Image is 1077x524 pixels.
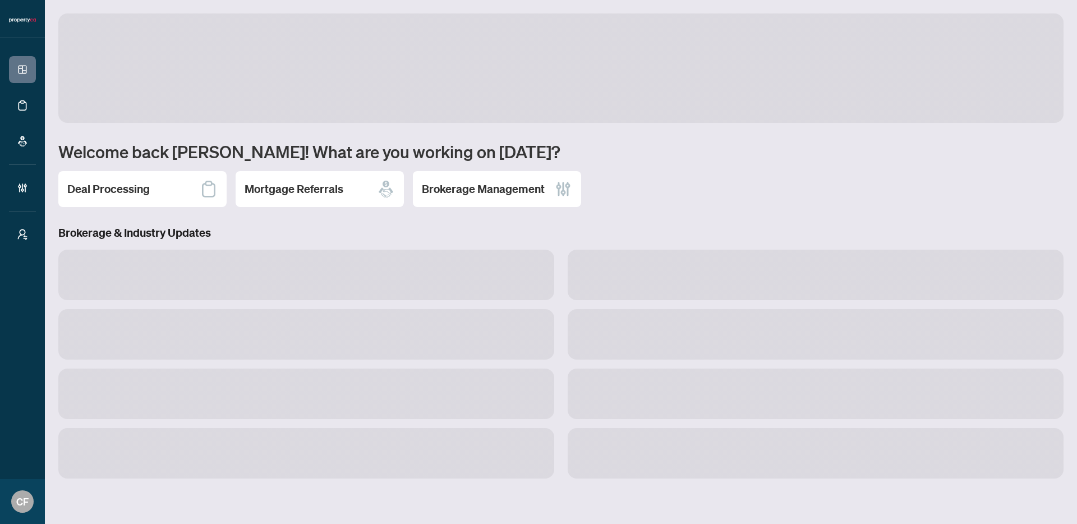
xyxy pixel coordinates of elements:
[17,229,28,240] span: user-switch
[9,17,36,24] img: logo
[58,225,1064,241] h3: Brokerage & Industry Updates
[422,181,545,197] h2: Brokerage Management
[16,494,29,509] span: CF
[67,181,150,197] h2: Deal Processing
[245,181,343,197] h2: Mortgage Referrals
[58,141,1064,162] h1: Welcome back [PERSON_NAME]! What are you working on [DATE]?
